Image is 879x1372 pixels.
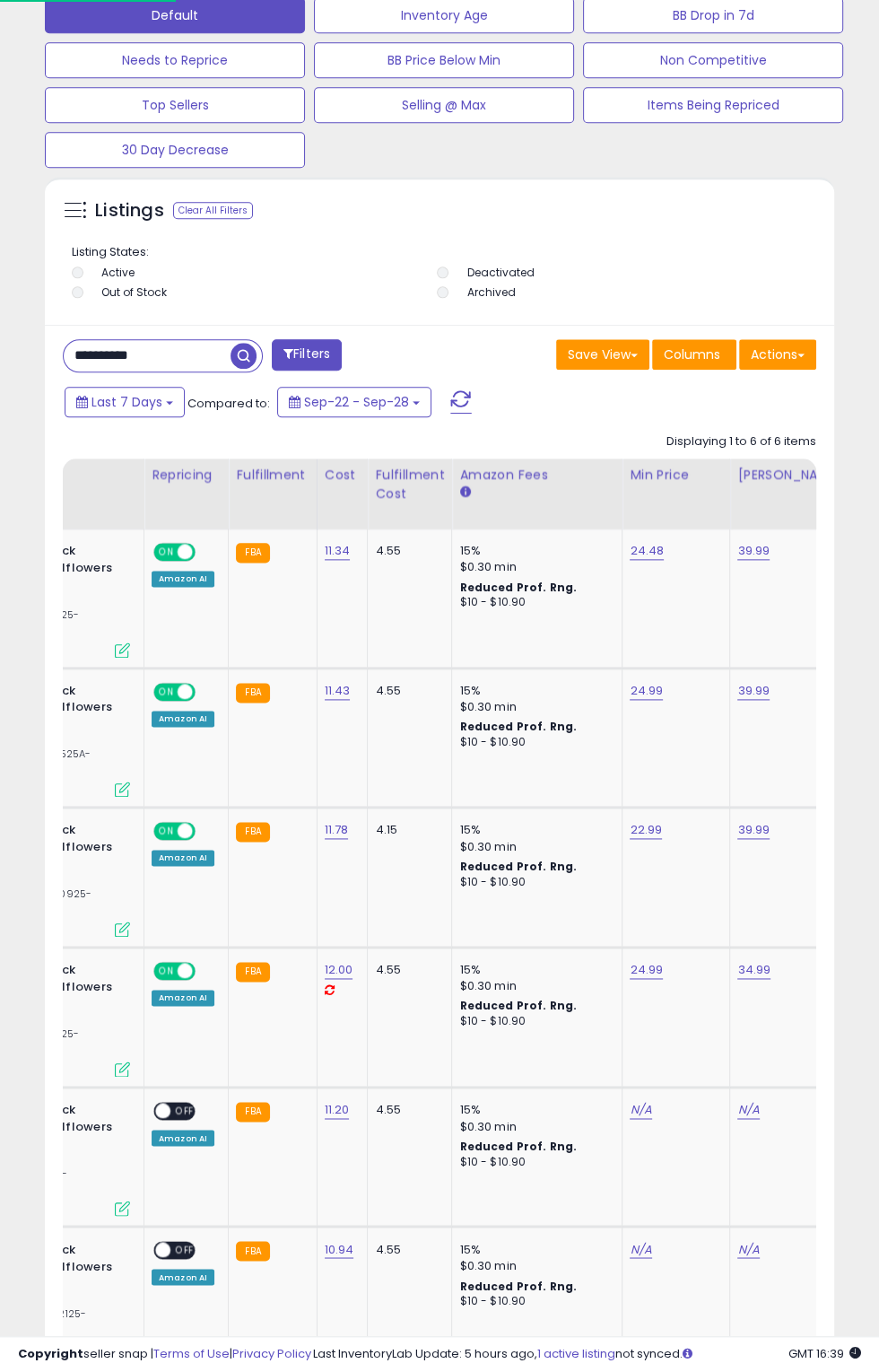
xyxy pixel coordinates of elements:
[630,682,663,700] a: 24.99
[459,1138,577,1153] b: Reduced Prof. Rng.
[375,1241,438,1257] div: 4.55
[459,1241,608,1257] div: 15%
[583,87,843,123] button: Items Being Repriced
[72,244,812,261] p: Listing States:
[459,1293,608,1308] div: $10 - $10.90
[459,719,577,734] b: Reduced Prof. Rng.
[459,1014,608,1029] div: $10 - $10.90
[466,284,515,300] label: Archived
[375,466,444,503] div: Fulfillment Cost
[193,545,222,560] span: OFF
[737,542,770,560] a: 39.99
[459,485,470,501] small: Amazon Fees.
[652,339,736,370] button: Columns
[152,1130,214,1146] div: Amazon AI
[45,87,305,123] button: Top Sellers
[630,1101,651,1119] a: N/A
[236,466,309,485] div: Fulfillment
[459,978,608,994] div: $0.30 min
[314,87,574,123] button: Selling @ Max
[152,571,214,587] div: Amazon AI
[375,1102,438,1118] div: 4.55
[739,339,816,370] button: Actions
[375,683,438,699] div: 4.55
[236,1102,269,1122] small: FBA
[65,387,185,417] button: Last 7 Days
[18,1346,311,1363] div: seller snap | |
[325,542,351,560] a: 11.34
[459,466,614,485] div: Amazon Fees
[459,1118,608,1134] div: $0.30 min
[325,821,349,839] a: 11.78
[236,1241,269,1261] small: FBA
[737,466,844,485] div: [PERSON_NAME]
[459,683,608,699] div: 15%
[537,1345,615,1362] a: 1 active listing
[193,824,222,839] span: OFF
[152,850,214,866] div: Amazon AI
[737,1240,759,1258] a: N/A
[18,1345,83,1362] strong: Copyright
[737,1101,759,1119] a: N/A
[459,1102,608,1118] div: 15%
[236,822,269,842] small: FBA
[459,699,608,715] div: $0.30 min
[459,822,608,838] div: 15%
[459,839,608,855] div: $0.30 min
[459,595,608,610] div: $10 - $10.90
[313,1346,861,1363] div: Last InventoryLab Update: 5 hours ago, not synced.
[152,1269,214,1285] div: Amazon AI
[666,433,816,450] div: Displaying 1 to 6 of 6 items
[375,822,438,838] div: 4.15
[155,824,178,839] span: ON
[173,202,253,219] div: Clear All Filters
[187,395,270,412] span: Compared to:
[45,42,305,78] button: Needs to Reprice
[325,682,351,700] a: 11.43
[459,962,608,978] div: 15%
[459,859,577,874] b: Reduced Prof. Rng.
[459,580,577,595] b: Reduced Prof. Rng.
[91,393,162,411] span: Last 7 Days
[630,821,662,839] a: 22.99
[466,265,534,280] label: Deactivated
[193,684,222,699] span: OFF
[459,559,608,575] div: $0.30 min
[459,1154,608,1169] div: $10 - $10.90
[155,964,178,979] span: ON
[314,42,574,78] button: BB Price Below Min
[630,1240,651,1258] a: N/A
[459,1278,577,1293] b: Reduced Prof. Rng.
[304,393,409,411] span: Sep-22 - Sep-28
[630,961,663,979] a: 24.99
[325,466,361,485] div: Cost
[193,964,222,979] span: OFF
[375,962,438,978] div: 4.55
[155,684,178,699] span: ON
[375,543,438,559] div: 4.55
[101,265,135,280] label: Active
[152,990,214,1006] div: Amazon AI
[152,711,214,727] div: Amazon AI
[737,682,770,700] a: 39.99
[95,198,164,223] h5: Listings
[459,1257,608,1273] div: $0.30 min
[459,543,608,559] div: 15%
[737,961,770,979] a: 34.99
[236,543,269,563] small: FBA
[155,545,178,560] span: ON
[325,961,353,979] a: 12.00
[459,875,608,890] div: $10 - $10.90
[277,387,431,417] button: Sep-22 - Sep-28
[664,345,720,363] span: Columns
[630,542,664,560] a: 24.48
[272,339,342,371] button: Filters
[630,466,722,485] div: Min Price
[583,42,843,78] button: Non Competitive
[236,683,269,703] small: FBA
[232,1345,311,1362] a: Privacy Policy
[325,1240,354,1258] a: 10.94
[788,1345,861,1362] span: 2025-10-6 16:39 GMT
[556,339,649,370] button: Save View
[325,1101,350,1119] a: 11.20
